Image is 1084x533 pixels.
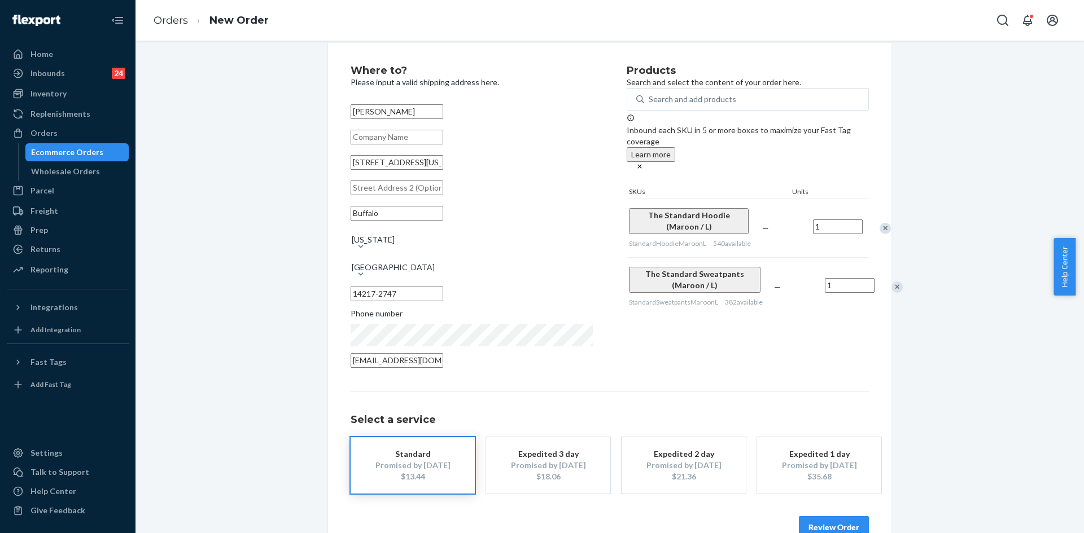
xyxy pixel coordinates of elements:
button: Integrations [7,298,129,316]
p: Search and select the content of your order here. [627,77,869,88]
a: Parcel [7,182,129,200]
button: Fast Tags [7,353,129,371]
div: Promised by [DATE] [503,460,593,471]
a: Prep [7,221,129,239]
a: Returns [7,240,129,258]
input: Quantity [813,219,863,234]
div: $13.44 [368,471,458,482]
img: Flexport logo [12,15,60,26]
button: Expedited 3 dayPromised by [DATE]$18.06 [486,437,610,494]
div: Returns [30,244,60,255]
div: Remove Item [891,281,903,293]
div: Promised by [DATE] [639,460,729,471]
div: Prep [30,224,48,236]
div: $18.06 [503,471,593,482]
div: Search and add products [649,94,736,105]
input: City [351,206,443,221]
a: Orders [7,124,129,142]
a: Wholesale Orders [25,162,129,180]
div: Units [790,187,841,199]
button: StandardPromised by [DATE]$13.44 [351,437,475,494]
div: Add Integration [30,325,81,334]
div: [GEOGRAPHIC_DATA] [352,262,435,273]
button: Give Feedback [7,501,129,519]
a: Replenishments [7,105,129,123]
div: Inventory [30,88,67,99]
span: — [762,223,769,233]
span: 540 available [713,239,751,248]
div: Standard [368,448,458,460]
button: close [636,162,644,173]
span: Phone number [351,308,403,324]
div: Freight [30,205,58,217]
div: Home [30,49,53,60]
button: The Standard Sweatpants (Maroon / L) [629,267,760,293]
a: Settings [7,444,129,462]
button: Open Search Box [991,9,1014,32]
a: Freight [7,202,129,220]
a: Add Fast Tag [7,376,129,394]
span: StandardHoodieMaroonL [629,239,706,248]
a: Inventory [7,85,129,103]
span: 382 available [725,298,763,306]
input: Company Name [351,130,443,144]
input: ZIP Code [351,287,443,301]
button: Open notifications [1016,9,1039,32]
input: Quantity [825,278,875,293]
a: Ecommerce Orders [25,143,129,161]
span: The Standard Hoodie (Maroon / L) [648,210,730,231]
a: Inbounds24 [7,64,129,82]
button: Learn more [627,147,675,162]
h1: Select a service [351,415,869,426]
div: Help Center [30,486,76,497]
a: Help Center [7,482,129,500]
a: Talk to Support [7,463,129,481]
input: Street Address [351,155,443,170]
div: $21.36 [639,471,729,482]
div: Expedited 1 day [774,448,864,460]
a: Reporting [7,261,129,279]
div: [US_STATE] [352,234,395,245]
div: SKUs [627,187,790,199]
h2: Products [627,65,869,77]
a: Home [7,45,129,63]
div: Expedited 3 day [503,448,593,460]
div: Reporting [30,264,68,275]
div: Inbound each SKU in 5 or more boxes to maximize your Fast Tag coverage [627,113,869,173]
input: [US_STATE] [351,228,352,240]
div: Remove Item [880,223,891,234]
input: Street Address 2 (Optional) [351,180,443,195]
div: Expedited 2 day [639,448,729,460]
button: Expedited 1 dayPromised by [DATE]$35.68 [757,437,881,494]
span: StandardSweatpantsMaroonL [629,298,718,306]
div: Parcel [30,185,54,196]
button: Expedited 2 dayPromised by [DATE]$21.36 [622,437,746,494]
span: — [774,282,781,292]
a: New Order [209,14,269,27]
div: Wholesale Orders [31,166,100,177]
div: Promised by [DATE] [368,460,458,471]
div: Add Fast Tag [30,380,71,389]
div: 24 [112,68,125,79]
button: Open account menu [1041,9,1064,32]
a: Orders [154,14,188,27]
input: Email (Only Required for International) [351,353,443,368]
div: Orders [30,127,58,139]
ol: breadcrumbs [145,4,278,37]
button: The Standard Hoodie (Maroon / L) [629,208,749,234]
div: Inbounds [30,68,65,79]
h2: Where to? [351,65,593,77]
input: First & Last Name [351,104,443,119]
div: Replenishments [30,108,90,120]
button: Help Center [1054,238,1076,296]
div: Fast Tags [30,356,67,368]
span: The Standard Sweatpants (Maroon / L) [645,269,744,290]
p: Please input a valid shipping address here. [351,77,593,88]
div: Ecommerce Orders [31,147,103,158]
button: Close Navigation [106,9,129,32]
input: [GEOGRAPHIC_DATA] [351,256,352,267]
div: Talk to Support [30,466,89,478]
div: Settings [30,447,63,459]
div: $35.68 [774,471,864,482]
